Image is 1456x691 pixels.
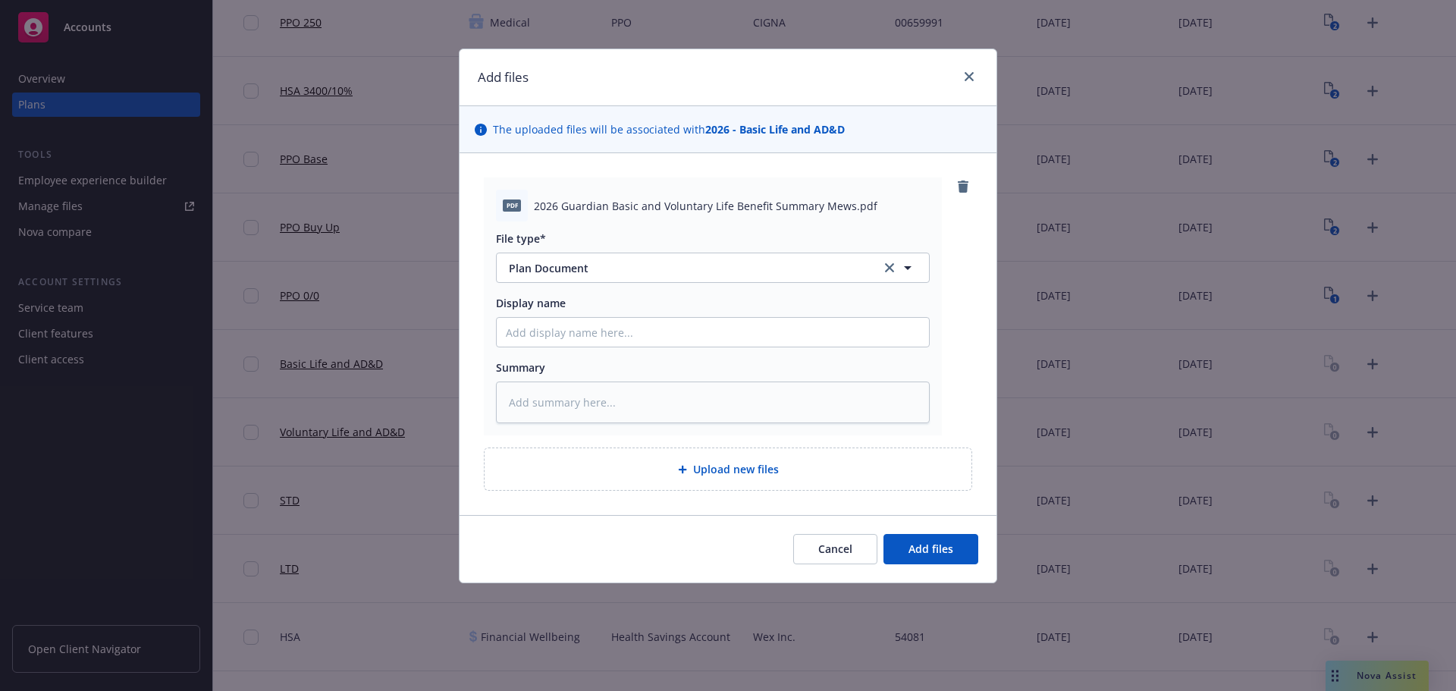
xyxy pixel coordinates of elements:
[883,534,978,564] button: Add files
[908,542,953,556] span: Add files
[496,360,545,375] span: Summary
[693,461,779,477] span: Upload new files
[503,199,521,211] span: pdf
[880,259,899,277] a: clear selection
[509,260,860,276] span: Plan Document
[496,253,930,283] button: Plan Documentclear selection
[484,448,972,491] div: Upload new files
[496,296,566,310] span: Display name
[818,542,852,556] span: Cancel
[496,231,546,246] span: File type*
[793,534,877,564] button: Cancel
[497,318,929,347] input: Add display name here...
[960,68,978,86] a: close
[954,177,972,196] a: remove
[478,68,529,87] h1: Add files
[705,122,845,137] strong: 2026 - Basic Life and AD&D
[534,198,877,214] span: 2026 Guardian Basic and Voluntary Life Benefit Summary Mews.pdf
[493,121,845,137] span: The uploaded files will be associated with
